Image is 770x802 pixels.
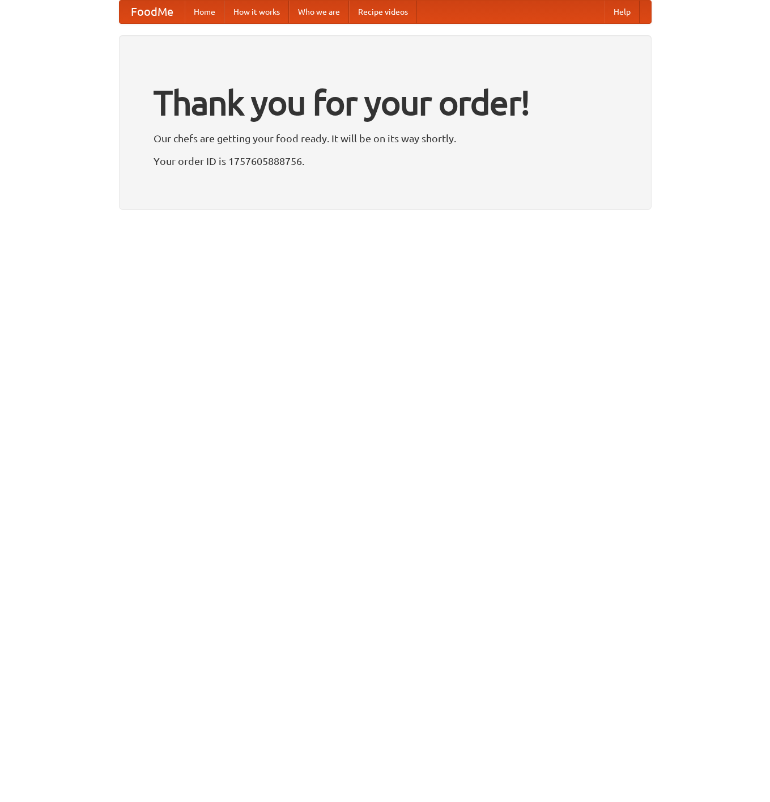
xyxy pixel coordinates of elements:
h1: Thank you for your order! [154,75,617,130]
a: FoodMe [120,1,185,23]
a: Help [605,1,640,23]
a: Home [185,1,224,23]
a: Recipe videos [349,1,417,23]
p: Your order ID is 1757605888756. [154,152,617,169]
a: Who we are [289,1,349,23]
a: How it works [224,1,289,23]
p: Our chefs are getting your food ready. It will be on its way shortly. [154,130,617,147]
